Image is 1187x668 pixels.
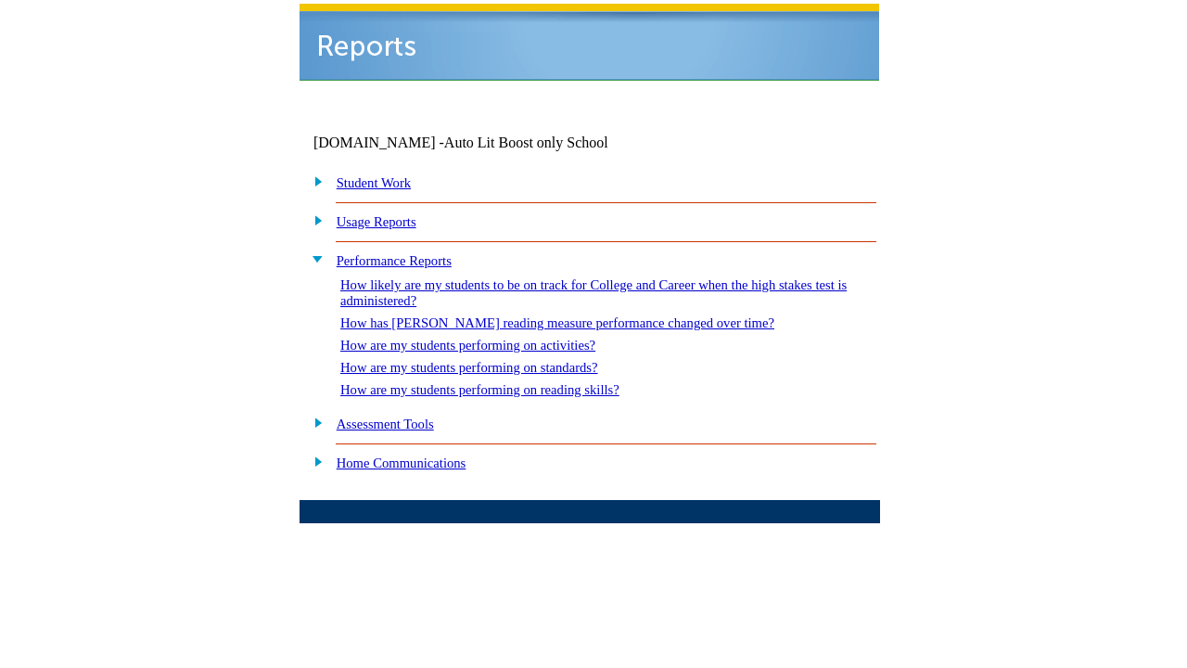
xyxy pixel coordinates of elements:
[304,250,324,267] img: minus.gif
[340,382,619,397] a: How are my students performing on reading skills?
[304,414,324,430] img: plus.gif
[340,360,598,375] a: How are my students performing on standards?
[340,315,774,330] a: How has [PERSON_NAME] reading measure performance changed over time?
[337,253,452,268] a: Performance Reports
[337,214,416,229] a: Usage Reports
[337,175,411,190] a: Student Work
[337,456,466,470] a: Home Communications
[444,135,608,150] nobr: Auto Lit Boost only School
[304,173,324,189] img: plus.gif
[304,212,324,228] img: plus.gif
[337,417,434,431] a: Assessment Tools
[340,338,595,353] a: How are my students performing on activities?
[300,4,879,81] img: header
[304,453,324,469] img: plus.gif
[313,135,655,151] td: [DOMAIN_NAME] -
[340,277,847,308] a: How likely are my students to be on track for College and Career when the high stakes test is adm...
